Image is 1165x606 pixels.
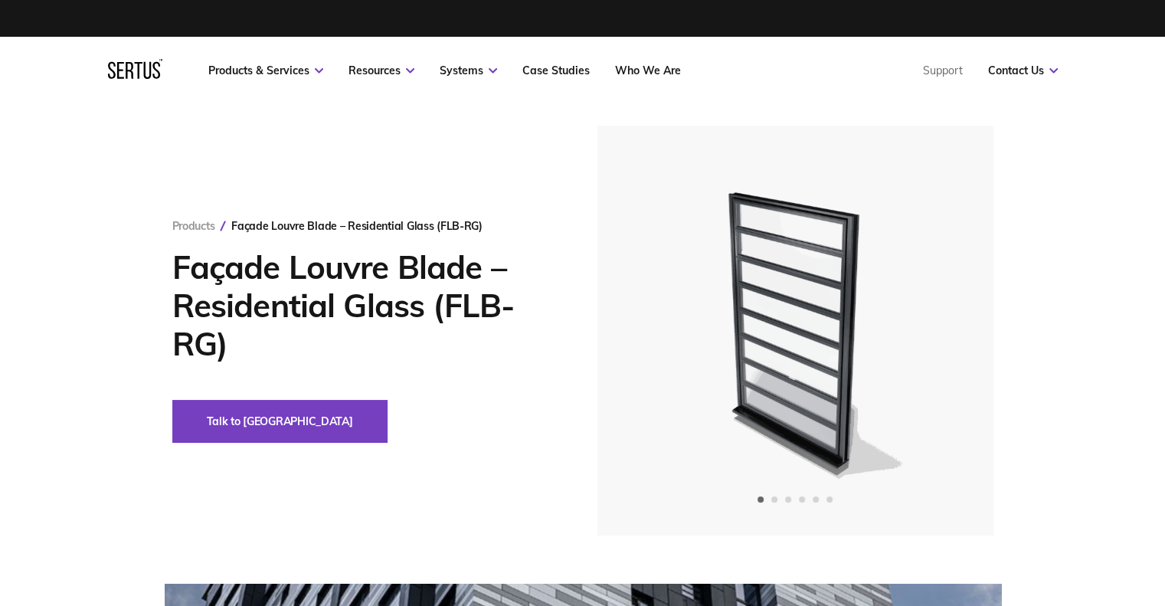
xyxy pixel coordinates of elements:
span: Go to slide 3 [785,496,791,503]
a: Contact Us [988,64,1058,77]
span: Go to slide 6 [826,496,833,503]
button: Talk to [GEOGRAPHIC_DATA] [172,400,388,443]
a: Systems [440,64,497,77]
a: Products [172,219,215,233]
span: Go to slide 2 [771,496,777,503]
a: Products & Services [208,64,323,77]
a: Support [923,64,963,77]
span: Go to slide 5 [813,496,819,503]
h1: Façade Louvre Blade – Residential Glass (FLB-RG) [172,248,551,363]
a: Who We Are [615,64,681,77]
iframe: Chat Widget [889,428,1165,606]
a: Resources [349,64,414,77]
a: Case Studies [522,64,590,77]
span: Go to slide 4 [799,496,805,503]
